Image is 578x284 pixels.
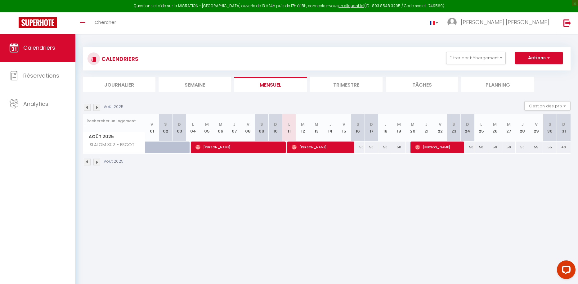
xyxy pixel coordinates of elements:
[260,121,263,127] abbr: S
[502,142,516,153] div: 50
[19,17,57,28] img: Super Booking
[392,142,406,153] div: 50
[392,114,406,142] th: 19
[461,142,474,153] div: 50
[234,77,307,92] li: Mensuel
[529,142,543,153] div: 55
[443,12,557,34] a: ... [PERSON_NAME] [PERSON_NAME]
[241,114,255,142] th: 08
[543,114,557,142] th: 30
[549,121,551,127] abbr: S
[247,121,249,127] abbr: V
[411,121,414,127] abbr: M
[461,18,549,26] span: [PERSON_NAME] [PERSON_NAME]
[159,114,173,142] th: 02
[447,18,457,27] img: ...
[524,101,571,110] button: Gestion des prix
[150,121,153,127] abbr: V
[351,142,365,153] div: 50
[274,121,277,127] abbr: D
[516,142,529,153] div: 50
[315,121,318,127] abbr: M
[324,114,337,142] th: 14
[83,132,145,141] span: Août 2025
[397,121,401,127] abbr: M
[474,142,488,153] div: 50
[23,44,55,52] span: Calendriers
[104,159,123,165] p: Août 2025
[529,114,543,142] th: 29
[233,121,235,127] abbr: J
[301,121,305,127] abbr: M
[186,114,200,142] th: 04
[419,114,433,142] th: 21
[23,100,48,108] span: Analytics
[282,114,296,142] th: 11
[205,121,209,127] abbr: M
[562,121,565,127] abbr: D
[95,19,116,25] span: Chercher
[535,121,538,127] abbr: V
[415,141,461,153] span: [PERSON_NAME]
[493,121,497,127] abbr: M
[337,114,351,142] th: 15
[439,121,441,127] abbr: V
[192,121,194,127] abbr: L
[474,114,488,142] th: 25
[214,114,227,142] th: 06
[386,77,458,92] li: Tâches
[502,114,516,142] th: 27
[515,52,563,64] button: Actions
[452,121,455,127] abbr: S
[384,121,386,127] abbr: L
[507,121,511,127] abbr: M
[159,77,231,92] li: Semaine
[552,258,578,284] iframe: LiveChat chat widget
[219,121,222,127] abbr: M
[461,114,474,142] th: 24
[100,52,138,66] h3: CALENDRIERS
[23,72,59,79] span: Réservations
[338,3,364,8] a: en cliquant ici
[195,141,282,153] span: [PERSON_NAME]
[310,114,323,142] th: 13
[83,77,155,92] li: Journalier
[84,142,136,148] span: SLALOM 302 - ESCOT
[87,115,141,127] input: Rechercher un logement...
[356,121,359,127] abbr: S
[255,114,268,142] th: 09
[178,121,181,127] abbr: D
[104,104,123,110] p: Août 2025
[521,121,524,127] abbr: J
[446,52,506,64] button: Filtrer par hébergement
[269,114,282,142] th: 10
[288,121,290,127] abbr: L
[447,114,461,142] th: 23
[329,121,332,127] abbr: J
[365,142,378,153] div: 50
[378,114,392,142] th: 18
[164,121,167,127] abbr: S
[296,114,310,142] th: 12
[173,114,186,142] th: 03
[557,142,571,153] div: 40
[90,12,121,34] a: Chercher
[145,114,159,142] th: 01
[563,19,571,27] img: logout
[466,121,469,127] abbr: D
[543,142,557,153] div: 55
[557,114,571,142] th: 31
[310,77,383,92] li: Trimestre
[343,121,345,127] abbr: V
[406,114,419,142] th: 20
[488,142,502,153] div: 50
[516,114,529,142] th: 28
[292,141,351,153] span: [PERSON_NAME]
[461,77,534,92] li: Planning
[351,114,365,142] th: 16
[200,114,213,142] th: 05
[480,121,482,127] abbr: L
[488,114,502,142] th: 26
[365,114,378,142] th: 17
